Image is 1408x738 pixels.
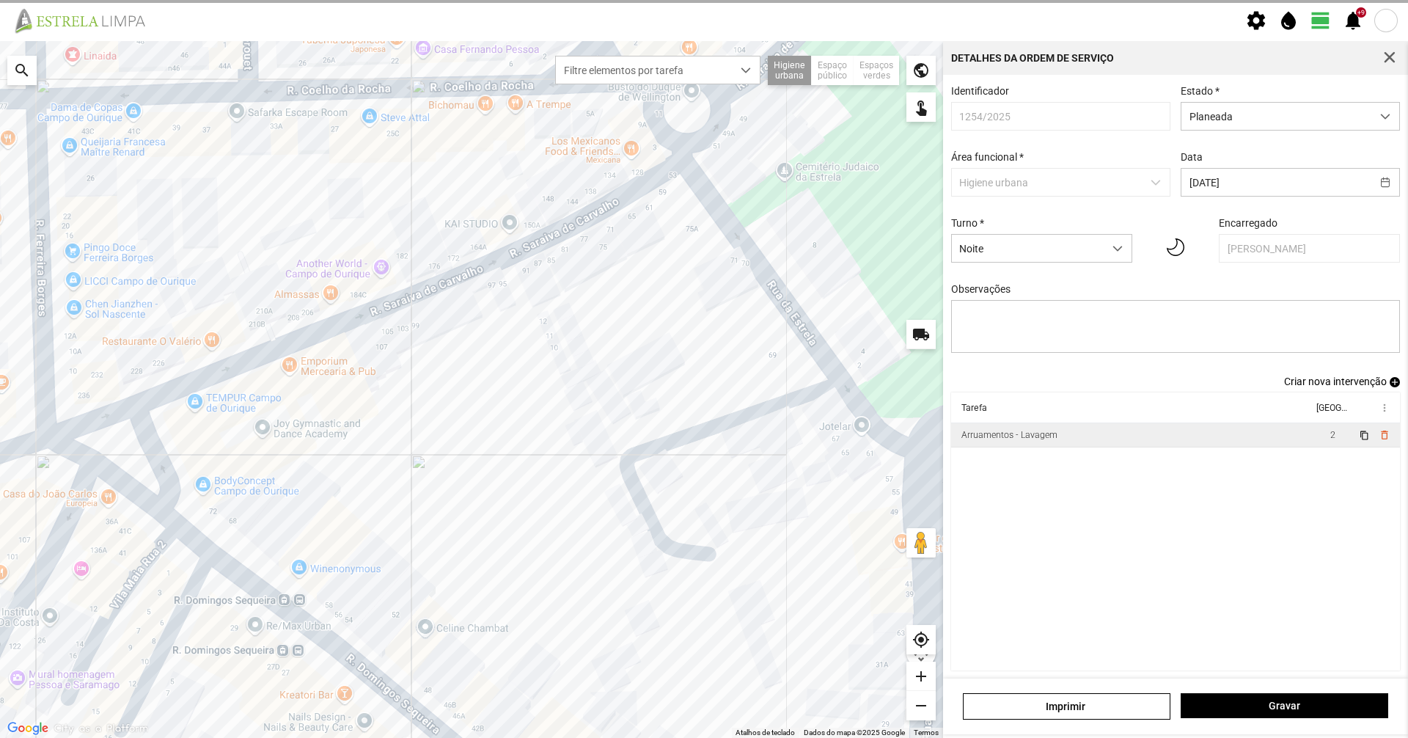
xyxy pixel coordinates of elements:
label: Área funcional * [951,151,1024,163]
div: [GEOGRAPHIC_DATA] [1316,403,1346,413]
button: Atalhos de teclado [736,728,795,738]
span: water_drop [1277,10,1299,32]
label: Identificador [951,85,1009,97]
button: content_copy [1359,429,1371,441]
label: Observações [951,283,1011,295]
div: my_location [906,625,936,654]
span: 2 [1330,430,1335,440]
span: notifications [1342,10,1364,32]
div: Tarefa [961,403,987,413]
span: Dados do mapa ©2025 Google [804,728,905,737]
a: Abrir esta área no Google Maps (abre uma nova janela) [4,719,52,738]
a: Imprimir [963,693,1170,720]
div: Detalhes da Ordem de Serviço [951,53,1114,63]
span: Criar nova intervenção [1284,376,1387,387]
span: content_copy [1359,431,1368,440]
div: Higiene urbana [768,56,812,85]
span: Gravar [1189,700,1381,712]
div: search [7,56,37,85]
div: public [906,56,936,85]
span: Noite [952,235,1104,262]
div: dropdown trigger [1371,103,1400,130]
div: local_shipping [906,320,936,349]
span: settings [1245,10,1267,32]
span: Filtre elementos por tarefa [556,56,732,84]
div: dropdown trigger [1103,235,1132,262]
div: Espaço público [812,56,854,85]
label: Turno * [951,217,984,229]
div: dropdown trigger [732,56,760,84]
button: delete_outline [1378,429,1390,441]
label: Estado * [1181,85,1220,97]
span: more_vert [1378,402,1390,414]
img: 01n.svg [1167,232,1184,263]
button: Arraste o Pegman para o mapa para abrir o Street View [906,528,936,558]
span: view_day [1310,10,1332,32]
a: Termos (abre num novo separador) [914,728,939,737]
div: touch_app [906,92,936,122]
label: Encarregado [1219,217,1277,229]
div: remove [906,691,936,720]
label: Data [1181,151,1203,163]
img: file [10,7,161,34]
button: Gravar [1181,693,1388,718]
div: Espaços verdes [854,56,899,85]
span: Planeada [1181,103,1371,130]
div: +9 [1356,7,1366,18]
img: Google [4,719,52,738]
span: add [1390,377,1400,387]
div: Arruamentos - Lavagem [961,430,1057,440]
div: add [906,662,936,691]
